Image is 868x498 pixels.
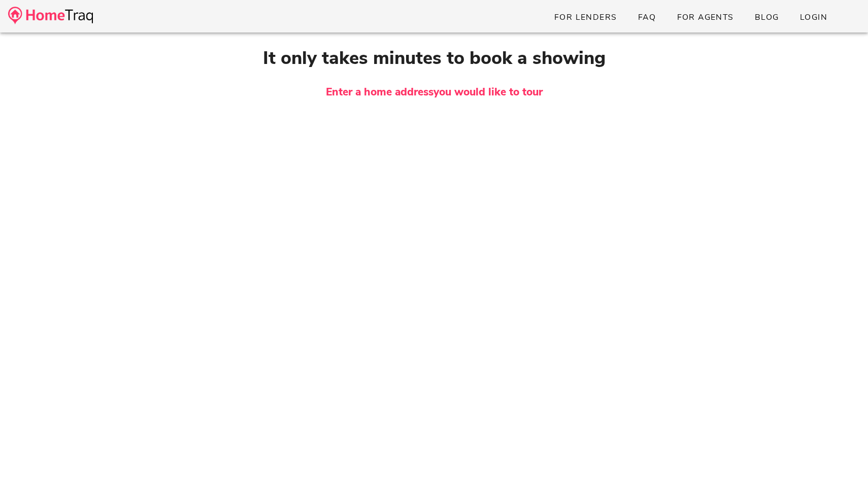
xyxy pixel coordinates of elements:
span: For Agents [676,12,733,23]
span: FAQ [638,12,656,23]
span: Blog [754,12,779,23]
h3: Enter a home address [140,84,729,101]
span: you would like to tour [433,85,543,99]
span: It only takes minutes to book a showing [263,46,606,71]
a: Login [791,8,836,26]
img: desktop-logo.34a1112.png [8,7,93,24]
span: Login [799,12,827,23]
a: FAQ [629,8,664,26]
span: For Lenders [554,12,617,23]
a: For Agents [668,8,742,26]
a: Blog [746,8,787,26]
a: For Lenders [546,8,625,26]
